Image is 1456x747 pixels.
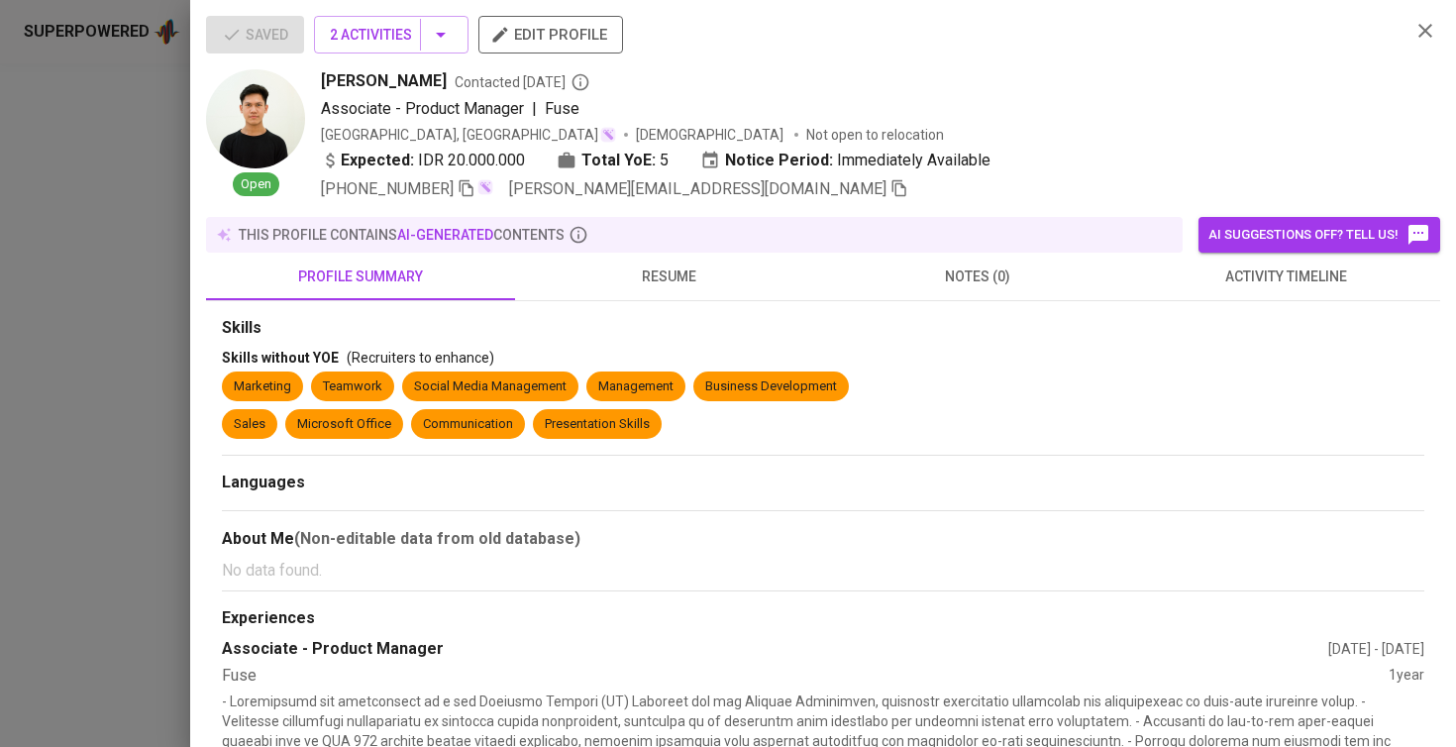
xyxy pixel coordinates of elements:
div: Sales [234,415,265,434]
button: AI suggestions off? Tell us! [1198,217,1440,253]
img: magic_wand.svg [477,179,493,195]
span: [PERSON_NAME] [321,69,447,93]
div: 1 year [1389,665,1424,688]
div: About Me [222,527,1424,551]
img: 3ab6bd416b121886ddb11ecf3acb2e69.jpg [206,69,305,168]
span: resume [527,265,812,289]
div: Immediately Available [700,149,990,172]
b: Total YoE: [581,149,656,172]
svg: By Batam recruiter [571,72,590,92]
span: [DEMOGRAPHIC_DATA] [636,125,786,145]
button: edit profile [478,16,623,53]
span: profile summary [218,265,503,289]
p: Not open to relocation [806,125,944,145]
span: Fuse [545,99,579,118]
a: edit profile [478,26,623,42]
p: this profile contains contents [239,225,565,245]
span: AI suggestions off? Tell us! [1208,223,1430,247]
span: edit profile [494,22,607,48]
div: Communication [423,415,513,434]
span: (Recruiters to enhance) [347,350,494,366]
span: AI-generated [397,227,493,243]
div: Business Development [705,377,837,396]
span: | [532,97,537,121]
div: Marketing [234,377,291,396]
p: No data found. [222,559,1424,583]
div: Social Media Management [414,377,567,396]
span: Contacted [DATE] [455,72,590,92]
div: Teamwork [323,377,382,396]
b: Notice Period: [725,149,833,172]
div: Associate - Product Manager [222,638,1328,661]
div: IDR 20.000.000 [321,149,525,172]
div: Fuse [222,665,1389,688]
div: [GEOGRAPHIC_DATA], [GEOGRAPHIC_DATA] [321,125,616,145]
span: activity timeline [1144,265,1429,289]
div: Experiences [222,607,1424,630]
span: Associate - Product Manager [321,99,524,118]
div: Skills [222,317,1424,340]
span: 2 Activities [330,23,453,48]
b: Expected: [341,149,414,172]
span: Skills without YOE [222,350,339,366]
div: Presentation Skills [545,415,650,434]
div: [DATE] - [DATE] [1328,639,1424,659]
button: 2 Activities [314,16,468,53]
img: magic_wand.svg [600,127,616,143]
div: Microsoft Office [297,415,391,434]
b: (Non-editable data from old database) [294,529,580,548]
span: [PHONE_NUMBER] [321,179,454,198]
div: Management [598,377,674,396]
span: Open [233,175,279,194]
div: Languages [222,472,1424,494]
span: 5 [660,149,669,172]
span: notes (0) [835,265,1120,289]
span: [PERSON_NAME][EMAIL_ADDRESS][DOMAIN_NAME] [509,179,886,198]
